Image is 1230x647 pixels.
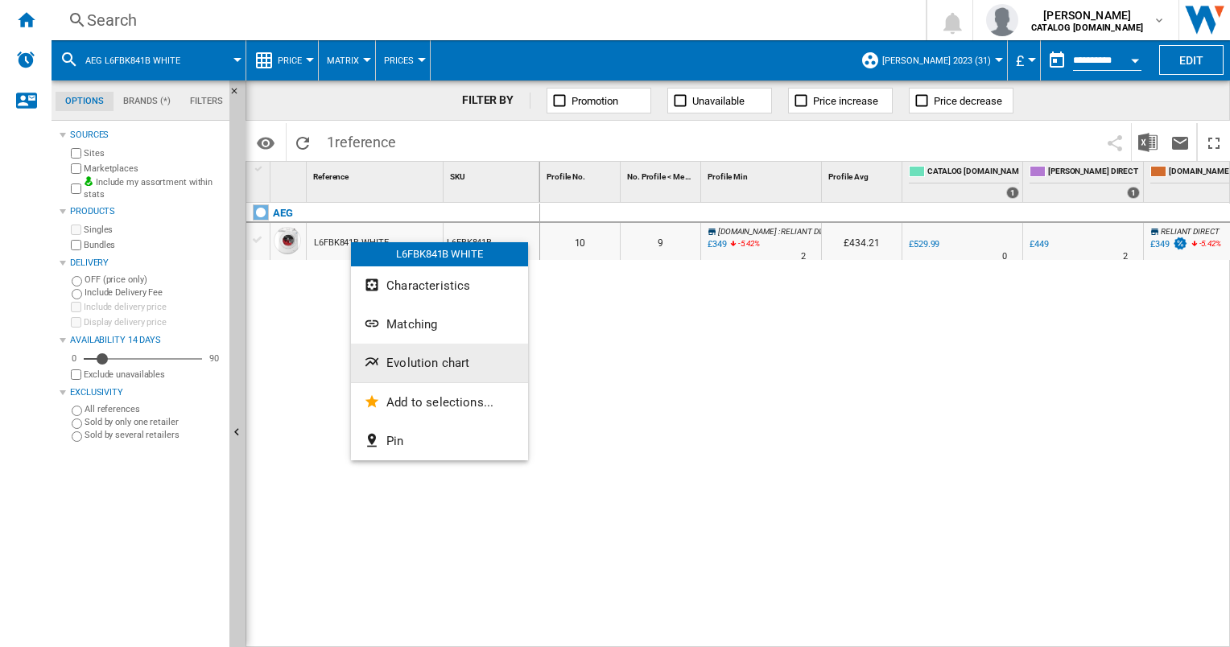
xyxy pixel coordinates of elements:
[351,266,528,305] button: Characteristics
[386,278,470,293] span: Characteristics
[351,422,528,460] button: Pin...
[386,434,403,448] span: Pin
[386,395,493,410] span: Add to selections...
[351,383,528,422] button: Add to selections...
[351,242,528,266] div: L6FBK841B WHITE
[386,317,437,332] span: Matching
[351,305,528,344] button: Matching
[386,356,469,370] span: Evolution chart
[351,344,528,382] button: Evolution chart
